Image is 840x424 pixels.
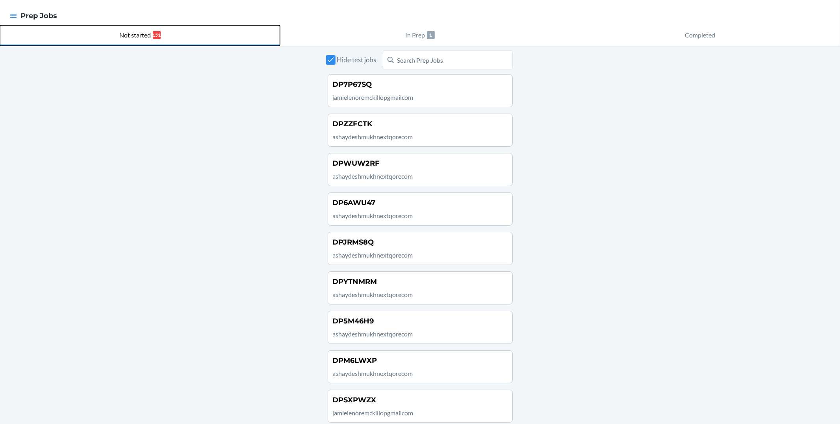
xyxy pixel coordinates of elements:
button: Completed [560,25,840,46]
p: jamielenoremckillopgmailcom [333,408,508,418]
h4: DP5M46H9 [333,316,374,326]
p: ashaydeshmukhnextqorecom [333,132,508,142]
p: Not started [120,30,151,40]
p: 1 [427,31,435,39]
p: ashaydeshmukhnextqorecom [333,290,508,299]
span: Hide test jobs [337,55,376,65]
p: 151 [153,31,161,39]
a: DPWUW2RFashaydeshmukhnextqorecom [328,153,513,186]
a: DPM6LWXPashaydeshmukhnextqorecom [328,350,513,383]
h4: DP7P67SQ [333,79,372,90]
p: jamielenoremckillopgmailcom [333,93,508,102]
a: DPJRMS8Qashaydeshmukhnextqorecom [328,232,513,265]
a: DPZZFCTKashaydeshmukhnextqorecom [328,114,513,147]
a: DP6AWU47ashaydeshmukhnextqorecom [328,192,513,226]
input: Hide test jobs [326,55,336,65]
p: ashaydeshmukhnextqorecom [333,172,508,181]
p: ashaydeshmukhnextqorecom [333,329,508,339]
p: ashaydeshmukhnextqorecom [333,369,508,378]
h4: DPZZFCTK [333,119,373,129]
p: ashaydeshmukhnextqorecom [333,211,508,220]
p: In Prep [406,30,425,40]
button: In Prep1 [280,25,560,46]
h4: DPWUW2RF [333,158,380,168]
p: Completed [685,30,715,40]
h4: DP6AWU47 [333,198,376,208]
h4: DPM6LWXP [333,355,377,366]
a: DPSXPWZXjamielenoremckillopgmailcom [328,390,513,423]
h4: DPJRMS8Q [333,237,374,247]
a: DPYTNMRMashaydeshmukhnextqorecom [328,271,513,304]
a: DP5M46H9ashaydeshmukhnextqorecom [328,311,513,344]
p: ashaydeshmukhnextqorecom [333,250,508,260]
a: DP7P67SQjamielenoremckillopgmailcom [328,74,513,107]
h4: DPSXPWZX [333,395,376,405]
h4: DPYTNMRM [333,276,377,287]
h4: Prep Jobs [20,11,57,21]
input: Search Prep Jobs [383,50,513,69]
